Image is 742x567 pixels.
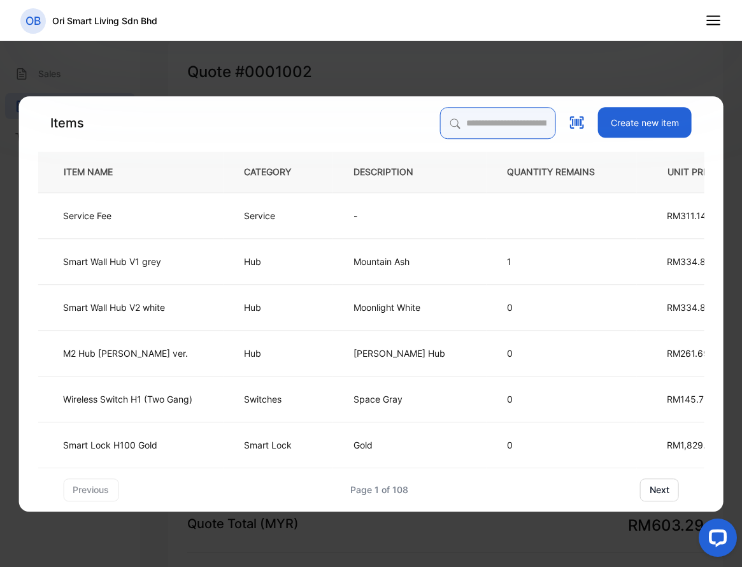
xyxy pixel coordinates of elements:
[667,440,717,450] span: RM1,829.39
[507,255,615,268] p: 1
[507,347,615,360] p: 0
[667,302,711,313] span: RM334.89
[667,256,711,267] span: RM334.89
[667,210,706,221] span: RM311.14
[52,14,157,27] p: Ori Smart Living Sdn Bhd
[244,301,273,314] p: Hub
[244,392,282,406] p: Switches
[244,438,292,452] p: Smart Lock
[59,166,133,179] p: ITEM NAME
[63,438,157,452] p: Smart Lock H100 Gold
[63,255,161,268] p: Smart Wall Hub V1 grey
[63,392,192,406] p: Wireless Switch H1 (Two Gang)
[353,392,403,406] p: Space Gray
[598,107,692,138] button: Create new item
[244,166,311,179] p: CATEGORY
[63,209,120,222] p: Service Fee
[667,394,710,405] span: RM145.79
[640,478,679,501] button: next
[507,301,615,314] p: 0
[63,301,165,314] p: Smart Wall Hub V2 white
[63,478,118,501] button: previous
[353,347,445,360] p: [PERSON_NAME] Hub
[353,438,397,452] p: Gold
[507,392,615,406] p: 0
[353,209,397,222] p: -
[63,347,188,360] p: M2 Hub [PERSON_NAME] ver.
[507,166,615,179] p: QUANTITY REMAINS
[244,347,273,360] p: Hub
[353,255,410,268] p: Mountain Ash
[244,209,275,222] p: Service
[50,113,84,133] p: Items
[244,255,273,268] p: Hub
[507,438,615,452] p: 0
[350,483,408,496] div: Page 1 of 108
[688,513,742,567] iframe: LiveChat chat widget
[667,348,709,359] span: RM261.69
[25,13,41,29] p: OB
[353,301,420,314] p: Moonlight White
[353,166,434,179] p: DESCRIPTION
